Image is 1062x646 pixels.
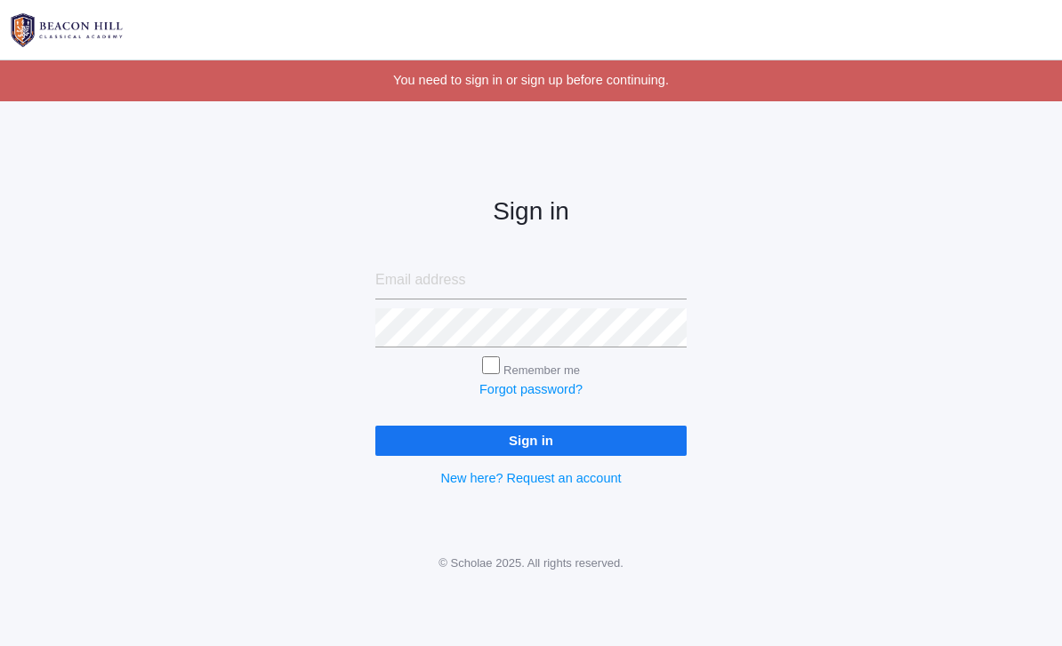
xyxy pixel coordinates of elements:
[375,198,687,226] h2: Sign in
[375,261,687,300] input: Email address
[375,426,687,455] input: Sign in
[479,382,583,396] a: Forgot password?
[503,363,580,377] label: Remember me
[440,471,621,485] a: New here? Request an account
